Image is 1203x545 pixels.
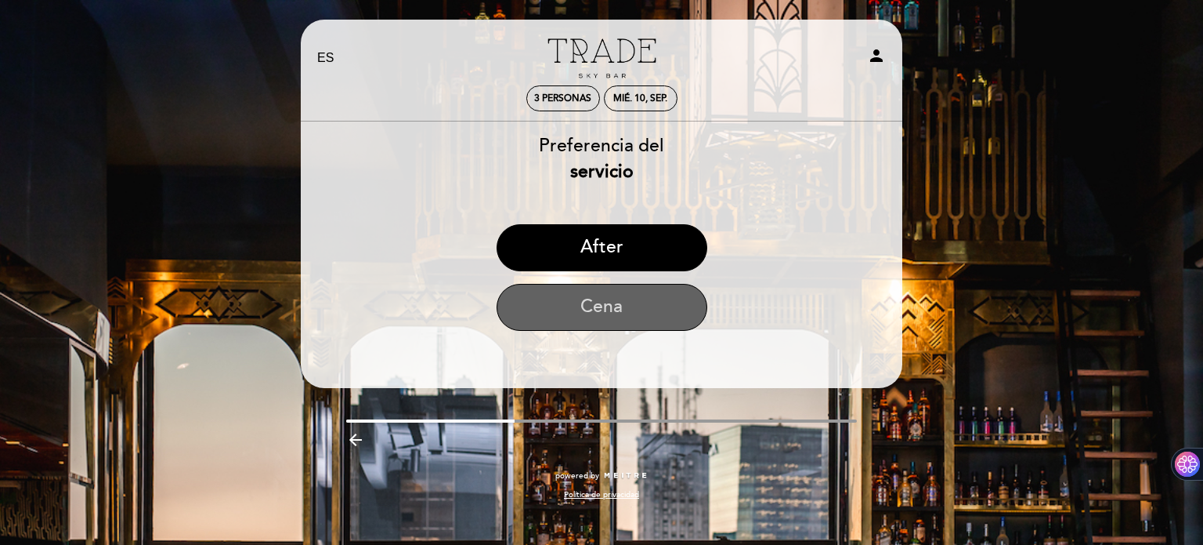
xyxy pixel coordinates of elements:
[346,431,365,449] i: arrow_backward
[555,471,648,481] a: powered by
[504,37,699,80] a: Trade Sky Bar
[497,224,707,271] button: After
[555,471,599,481] span: powered by
[613,93,667,104] div: mié. 10, sep.
[867,46,886,65] i: person
[603,472,648,480] img: MEITRE
[570,161,634,183] b: servicio
[867,46,886,71] button: person
[497,284,707,331] button: Cena
[534,93,591,104] span: 3 personas
[564,489,639,500] a: Política de privacidad
[300,133,903,185] div: Preferencia del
